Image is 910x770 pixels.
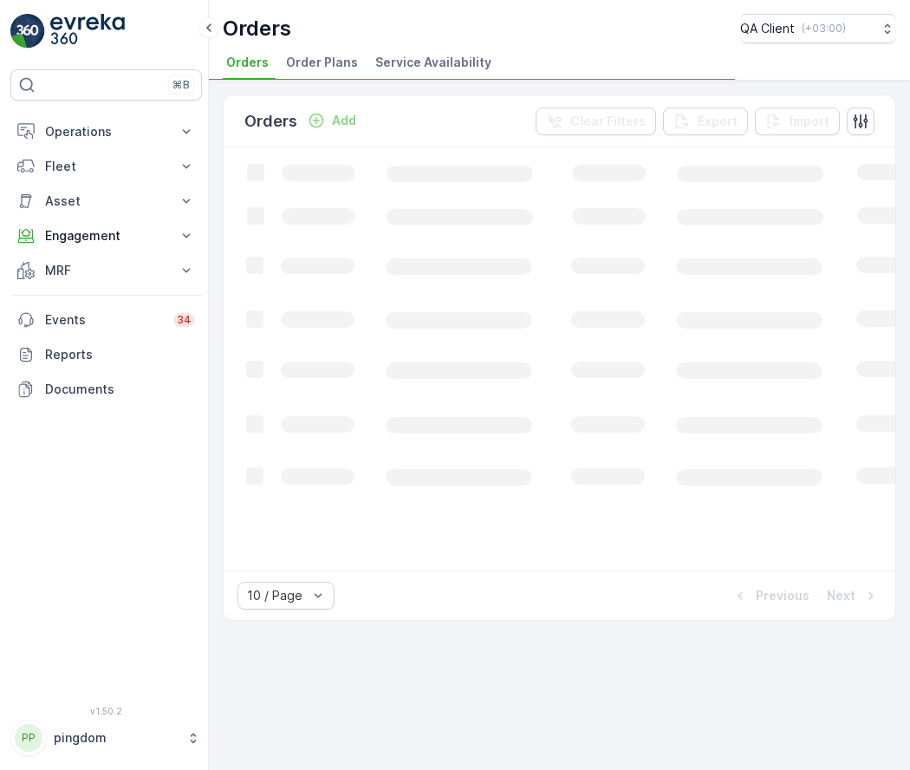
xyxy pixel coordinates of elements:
[223,15,291,42] p: Orders
[45,158,167,175] p: Fleet
[332,112,356,129] p: Add
[45,192,167,210] p: Asset
[375,54,491,71] span: Service Availability
[45,227,167,245] p: Engagement
[45,311,163,329] p: Events
[172,78,190,92] p: ⌘B
[825,585,881,606] button: Next
[54,729,178,747] p: pingdom
[756,587,809,604] p: Previous
[10,14,45,49] img: logo
[15,724,42,752] div: PP
[10,720,202,756] button: PPpingdom
[10,149,202,184] button: Fleet
[10,114,202,149] button: Operations
[802,22,846,36] p: ( +03:00 )
[226,54,269,71] span: Orders
[698,113,738,130] p: Export
[570,113,646,130] p: Clear Filters
[45,346,195,363] p: Reports
[301,110,363,131] button: Add
[663,108,748,135] button: Export
[10,303,202,337] a: Events34
[45,123,167,140] p: Operations
[244,109,297,134] p: Orders
[10,337,202,372] a: Reports
[10,706,202,716] span: v 1.50.2
[10,372,202,407] a: Documents
[177,313,192,327] p: 34
[50,14,125,49] img: logo_light-DOdMpM7g.png
[45,381,195,398] p: Documents
[10,184,202,219] button: Asset
[790,113,829,130] p: Import
[755,108,840,135] button: Import
[10,253,202,288] button: MRF
[536,108,656,135] button: Clear Filters
[740,14,896,43] button: QA Client(+03:00)
[10,219,202,253] button: Engagement
[45,262,167,279] p: MRF
[286,54,358,71] span: Order Plans
[827,587,855,604] p: Next
[740,20,795,37] p: QA Client
[730,585,811,606] button: Previous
